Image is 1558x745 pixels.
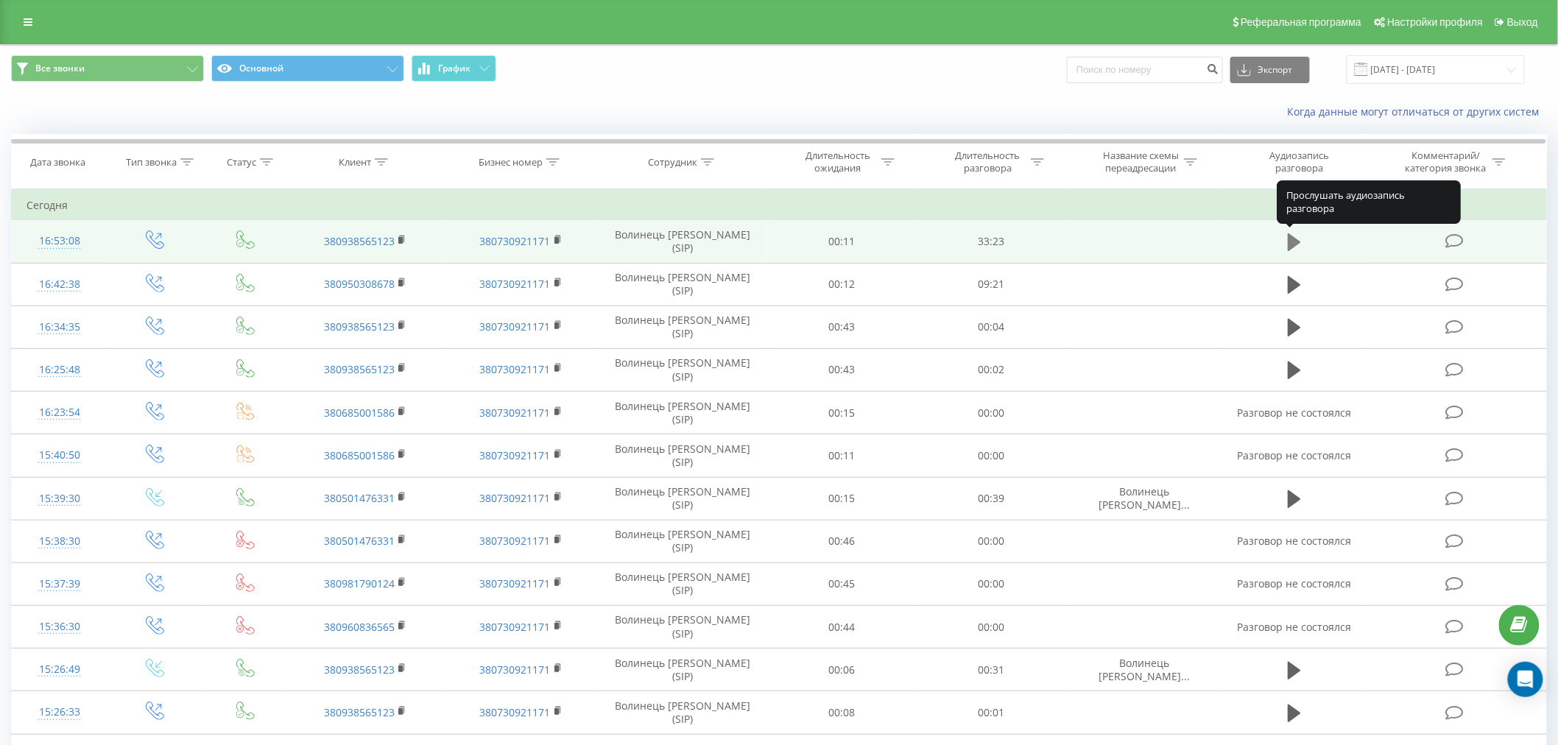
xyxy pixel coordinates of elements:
[599,520,766,562] td: Волинець [PERSON_NAME] (SIP)
[480,705,551,719] a: 380730921171
[917,434,1067,477] td: 00:00
[324,620,395,634] a: 380960836565
[27,570,93,599] div: 15:37:39
[1252,149,1347,174] div: Аудиозапись разговора
[480,576,551,590] a: 380730921171
[917,562,1067,605] td: 00:00
[480,448,551,462] a: 380730921171
[324,705,395,719] a: 380938565123
[480,362,551,376] a: 380730921171
[1237,534,1351,548] span: Разговор не состоялся
[948,149,1027,174] div: Длительность разговора
[324,534,395,548] a: 380501476331
[599,606,766,649] td: Волинець [PERSON_NAME] (SIP)
[766,562,917,605] td: 00:45
[227,156,256,169] div: Статус
[27,270,93,299] div: 16:42:38
[27,313,93,342] div: 16:34:35
[339,156,371,169] div: Клиент
[1241,16,1361,28] span: Реферальная программа
[480,620,551,634] a: 380730921171
[1237,448,1351,462] span: Разговор не состоялся
[126,156,177,169] div: Тип звонка
[27,227,93,255] div: 16:53:08
[27,655,93,684] div: 15:26:49
[1099,484,1190,512] span: Волинець [PERSON_NAME]...
[11,55,204,82] button: Все звонки
[766,649,917,691] td: 00:06
[1277,180,1461,224] div: Прослушать аудиозапись разговора
[917,263,1067,306] td: 09:21
[599,477,766,520] td: Волинець [PERSON_NAME] (SIP)
[599,392,766,434] td: Волинець [PERSON_NAME] (SIP)
[599,220,766,263] td: Волинець [PERSON_NAME] (SIP)
[599,649,766,691] td: Волинець [PERSON_NAME] (SIP)
[324,319,395,333] a: 380938565123
[35,63,85,74] span: Все звонки
[799,149,878,174] div: Длительность ожидания
[1508,662,1543,697] div: Open Intercom Messenger
[480,319,551,333] a: 380730921171
[1387,16,1483,28] span: Настройки профиля
[324,277,395,291] a: 380950308678
[599,348,766,391] td: Волинець [PERSON_NAME] (SIP)
[1237,620,1351,634] span: Разговор не состоялся
[12,191,1547,220] td: Сегодня
[917,392,1067,434] td: 00:00
[599,691,766,734] td: Волинець [PERSON_NAME] (SIP)
[917,649,1067,691] td: 00:31
[27,698,93,727] div: 15:26:33
[27,484,93,513] div: 15:39:30
[324,234,395,248] a: 380938565123
[1230,57,1310,83] button: Экспорт
[599,263,766,306] td: Волинець [PERSON_NAME] (SIP)
[917,520,1067,562] td: 00:00
[324,663,395,677] a: 380938565123
[480,234,551,248] a: 380730921171
[27,398,93,427] div: 16:23:54
[324,576,395,590] a: 380981790124
[917,477,1067,520] td: 00:39
[1237,576,1351,590] span: Разговор не состоялся
[324,362,395,376] a: 380938565123
[30,156,85,169] div: Дата звонка
[766,434,917,477] td: 00:11
[480,277,551,291] a: 380730921171
[917,691,1067,734] td: 00:01
[211,55,404,82] button: Основной
[917,348,1067,391] td: 00:02
[1067,57,1223,83] input: Поиск по номеру
[648,156,697,169] div: Сотрудник
[1101,149,1180,174] div: Название схемы переадресации
[480,491,551,505] a: 380730921171
[324,448,395,462] a: 380685001586
[1403,149,1489,174] div: Комментарий/категория звонка
[766,348,917,391] td: 00:43
[479,156,543,169] div: Бизнес номер
[27,527,93,556] div: 15:38:30
[917,606,1067,649] td: 00:00
[27,441,93,470] div: 15:40:50
[599,306,766,348] td: Волинець [PERSON_NAME] (SIP)
[27,356,93,384] div: 16:25:48
[766,392,917,434] td: 00:15
[917,220,1067,263] td: 33:23
[766,306,917,348] td: 00:43
[324,491,395,505] a: 380501476331
[766,263,917,306] td: 00:12
[412,55,496,82] button: График
[766,606,917,649] td: 00:44
[1288,105,1547,119] a: Когда данные могут отличаться от других систем
[480,534,551,548] a: 380730921171
[480,406,551,420] a: 380730921171
[917,306,1067,348] td: 00:04
[766,220,917,263] td: 00:11
[766,520,917,562] td: 00:46
[439,63,471,74] span: График
[766,691,917,734] td: 00:08
[599,562,766,605] td: Волинець [PERSON_NAME] (SIP)
[766,477,917,520] td: 00:15
[480,663,551,677] a: 380730921171
[1507,16,1538,28] span: Выход
[324,406,395,420] a: 380685001586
